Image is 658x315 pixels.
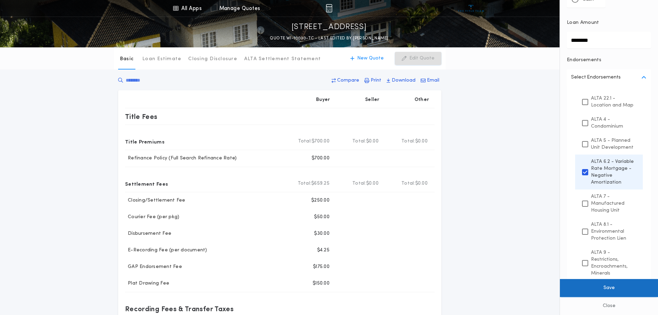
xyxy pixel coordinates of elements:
[125,178,168,189] p: Settlement Fees
[314,214,330,221] p: $50.00
[312,155,330,162] p: $700.00
[125,214,179,221] p: Courier Fee (per pkg)
[142,56,181,63] p: Loan Estimate
[419,74,441,87] button: Email
[395,52,441,65] button: Edit Quote
[352,180,366,187] b: Total:
[591,137,636,151] p: ALTA 5 - Planned Unit Development
[567,32,651,48] input: Loan Amount
[125,230,171,237] p: Disbursement Fee
[415,180,428,187] span: $0.00
[244,56,321,63] p: ALTA Settlement Statement
[571,73,621,82] p: Select Endorsements
[560,297,658,315] button: Close
[384,74,418,87] button: Download
[591,95,636,109] p: ALTA 22.1 - Location and Map
[313,280,330,287] p: $150.00
[401,180,415,187] b: Total:
[270,35,388,42] p: QUOTE WI-10030-TC - LAST EDITED BY [PERSON_NAME]
[298,180,312,187] b: Total:
[125,263,182,270] p: GAP Endorsement Fee
[392,77,416,84] p: Download
[125,136,164,147] p: Title Premiums
[313,263,330,270] p: $175.00
[591,116,636,130] p: ALTA 4 - Condominium
[357,55,384,62] p: New Quote
[125,197,185,204] p: Closing/Settlement Fee
[458,5,484,12] img: vs-icon
[567,86,651,286] ul: Select Endorsements
[560,279,658,297] button: Save
[188,56,237,63] p: Closing Disclosure
[427,77,439,84] p: Email
[401,138,415,145] b: Total:
[311,197,330,204] p: $250.00
[326,4,332,12] img: img
[314,230,330,237] p: $30.00
[366,138,379,145] span: $0.00
[292,22,367,33] p: [STREET_ADDRESS]
[311,180,330,187] span: $659.25
[125,155,237,162] p: Refinance Policy (Full Search Refinance Rate)
[591,193,636,214] p: ALTA 7 - Manufactured Housing Unit
[312,138,330,145] span: $700.00
[125,247,207,254] p: E-Recording Fee (per document)
[298,138,312,145] b: Total:
[337,77,359,84] p: Compare
[365,96,380,103] p: Seller
[317,247,330,254] p: $4.25
[567,57,651,64] p: Endorsements
[362,74,383,87] button: Print
[125,280,169,287] p: Plat Drawing Fee
[125,303,233,314] p: Recording Fees & Transfer Taxes
[125,111,158,122] p: Title Fees
[366,180,379,187] span: $0.00
[120,56,134,63] p: Basic
[330,74,361,87] button: Compare
[591,249,636,277] p: ALTA 9 - Restrictions, Encroachments, Minerals
[567,19,599,26] p: Loan Amount
[591,158,636,186] p: ALTA 6.2 - Variable Rate Mortgage - Negative Amortization
[316,96,330,103] p: Buyer
[567,69,651,86] button: Select Endorsements
[415,138,428,145] span: $0.00
[352,138,366,145] b: Total:
[343,52,391,65] button: New Quote
[371,77,381,84] p: Print
[409,55,435,62] p: Edit Quote
[414,96,429,103] p: Other
[591,221,636,242] p: ALTA 8.1 - Environmental Protection Lien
